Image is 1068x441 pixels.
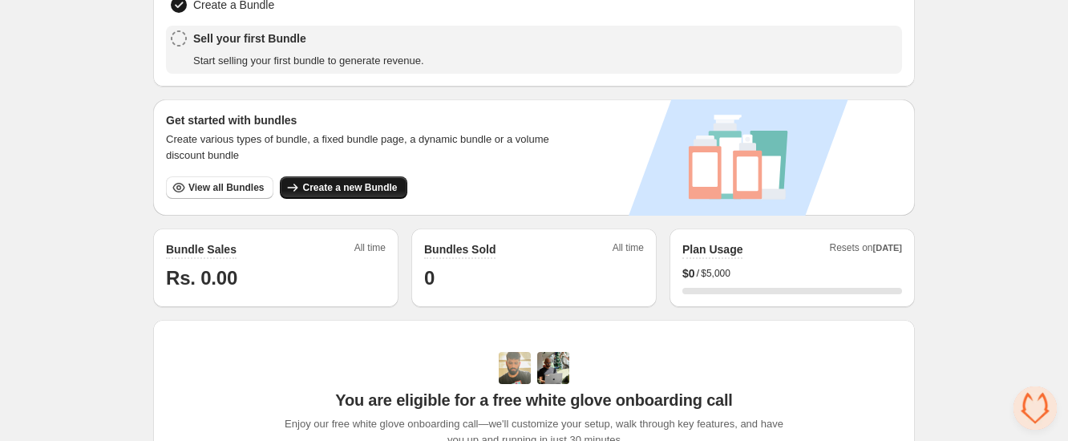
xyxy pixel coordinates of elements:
span: $ 0 [682,265,695,281]
span: Sell your first Bundle [193,30,424,47]
h1: Rs. 0.00 [166,265,386,291]
h3: Get started with bundles [166,112,564,128]
h2: Plan Usage [682,241,742,257]
span: Create various types of bundle, a fixed bundle page, a dynamic bundle or a volume discount bundle [166,131,564,164]
h2: Bundles Sold [424,241,496,257]
a: Open chat [1013,386,1057,430]
span: You are eligible for a free white glove onboarding call [335,390,732,410]
span: $5,000 [701,267,730,280]
span: All time [354,241,386,259]
span: View all Bundles [188,181,264,194]
span: All time [613,241,644,259]
div: / [682,265,902,281]
span: [DATE] [873,243,902,253]
h2: Bundle Sales [166,241,237,257]
button: View all Bundles [166,176,273,199]
span: Create a new Bundle [302,181,397,194]
button: Create a new Bundle [280,176,407,199]
span: Start selling your first bundle to generate revenue. [193,53,424,69]
h1: 0 [424,265,644,291]
img: Adi [499,352,531,384]
span: Resets on [830,241,903,259]
img: Prakhar [537,352,569,384]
